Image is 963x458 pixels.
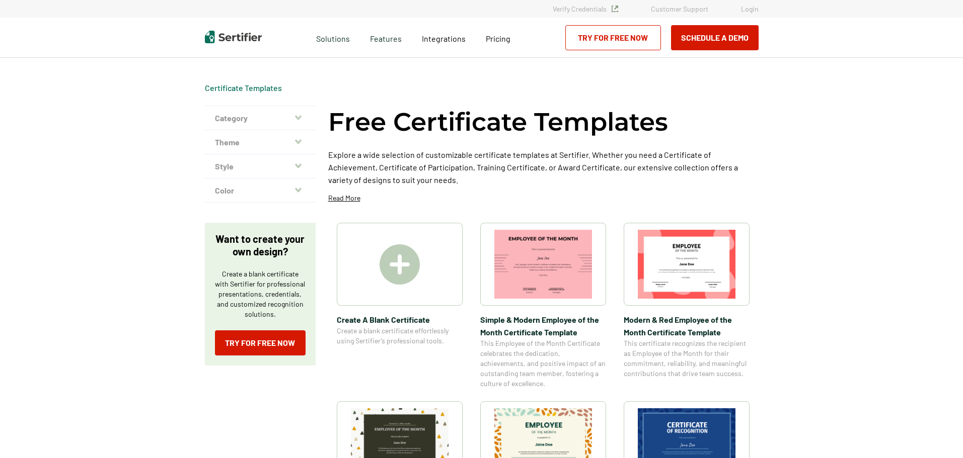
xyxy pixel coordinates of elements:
[215,330,306,355] a: Try for Free Now
[215,233,306,258] p: Want to create your own design?
[565,25,661,50] a: Try for Free Now
[380,244,420,285] img: Create A Blank Certificate
[205,154,316,178] button: Style
[494,230,592,299] img: Simple & Modern Employee of the Month Certificate Template
[741,5,759,13] a: Login
[328,148,759,186] p: Explore a wide selection of customizable certificate templates at Sertifier. Whether you need a C...
[205,31,262,43] img: Sertifier | Digital Credentialing Platform
[480,223,606,389] a: Simple & Modern Employee of the Month Certificate TemplateSimple & Modern Employee of the Month C...
[328,193,360,203] p: Read More
[422,31,466,44] a: Integrations
[480,338,606,389] span: This Employee of the Month Certificate celebrates the dedication, achievements, and positive impa...
[215,269,306,319] p: Create a blank certificate with Sertifier for professional presentations, credentials, and custom...
[624,338,750,379] span: This certificate recognizes the recipient as Employee of the Month for their commitment, reliabil...
[337,313,463,326] span: Create A Blank Certificate
[205,106,316,130] button: Category
[624,223,750,389] a: Modern & Red Employee of the Month Certificate TemplateModern & Red Employee of the Month Certifi...
[480,313,606,338] span: Simple & Modern Employee of the Month Certificate Template
[624,313,750,338] span: Modern & Red Employee of the Month Certificate Template
[316,31,350,44] span: Solutions
[370,31,402,44] span: Features
[486,31,510,44] a: Pricing
[205,83,282,93] a: Certificate Templates
[205,178,316,203] button: Color
[651,5,708,13] a: Customer Support
[422,34,466,43] span: Integrations
[337,326,463,346] span: Create a blank certificate effortlessly using Sertifier’s professional tools.
[486,34,510,43] span: Pricing
[328,106,668,138] h1: Free Certificate Templates
[205,130,316,154] button: Theme
[612,6,618,12] img: Verified
[553,5,618,13] a: Verify Credentials
[205,83,282,93] div: Breadcrumb
[638,230,735,299] img: Modern & Red Employee of the Month Certificate Template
